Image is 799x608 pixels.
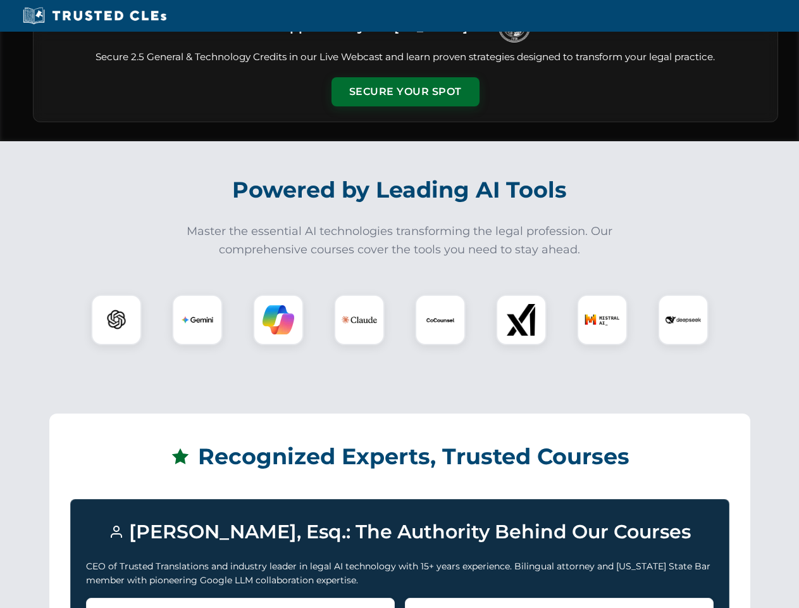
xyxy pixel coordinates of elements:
[49,168,750,212] h2: Powered by Leading AI Tools
[86,515,714,549] h3: [PERSON_NAME], Esq.: The Authority Behind Our Courses
[577,294,628,345] div: Mistral AI
[70,434,729,479] h2: Recognized Experts, Trusted Courses
[424,304,456,336] img: CoCounsel Logo
[263,304,294,336] img: Copilot Logo
[658,294,709,345] div: DeepSeek
[666,302,701,338] img: DeepSeek Logo
[91,294,142,345] div: ChatGPT
[182,304,213,336] img: Gemini Logo
[496,294,547,345] div: xAI
[334,294,385,345] div: Claude
[86,559,714,588] p: CEO of Trusted Translations and industry leader in legal AI technology with 15+ years experience....
[585,302,620,338] img: Mistral AI Logo
[172,294,223,345] div: Gemini
[19,6,170,25] img: Trusted CLEs
[505,304,537,336] img: xAI Logo
[178,222,621,259] p: Master the essential AI technologies transforming the legal profession. Our comprehensive courses...
[342,302,377,338] img: Claude Logo
[331,77,480,106] button: Secure Your Spot
[415,294,466,345] div: CoCounsel
[253,294,304,345] div: Copilot
[98,301,135,338] img: ChatGPT Logo
[49,50,762,65] p: Secure 2.5 General & Technology Credits in our Live Webcast and learn proven strategies designed ...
